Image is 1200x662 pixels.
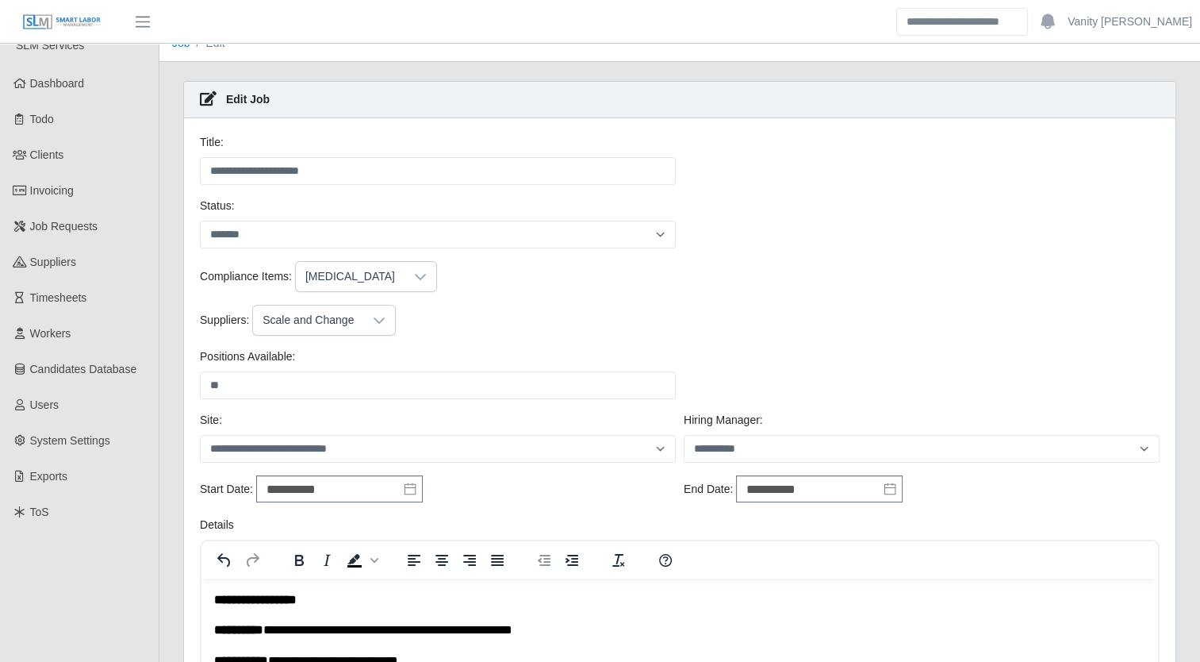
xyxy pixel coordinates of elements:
[30,148,64,161] span: Clients
[211,549,238,572] button: Undo
[200,412,222,429] label: Site:
[1068,13,1192,30] a: Vanity [PERSON_NAME]
[200,481,253,498] label: Start Date:
[253,306,363,335] div: Scale and Change
[30,363,137,375] span: Candidates Database
[401,549,427,572] button: Align left
[341,549,381,572] div: Background color Black
[200,312,249,329] label: Suppliers:
[428,549,455,572] button: Align center
[22,13,102,31] img: SLM Logo
[30,434,110,447] span: System Settings
[16,39,84,52] span: SLM Services
[30,256,76,268] span: Suppliers
[200,517,234,533] label: Details
[684,412,763,429] label: Hiring Manager:
[30,327,71,340] span: Workers
[30,291,87,304] span: Timesheets
[226,93,270,106] strong: Edit Job
[313,549,340,572] button: Italic
[239,549,266,572] button: Redo
[30,184,74,197] span: Invoicing
[200,198,235,214] label: Status:
[652,549,679,572] button: Help
[30,113,54,125] span: Todo
[456,549,483,572] button: Align right
[684,481,733,498] label: End Date:
[605,549,632,572] button: Clear formatting
[896,8,1028,36] input: Search
[13,13,944,119] body: Rich Text Area. Press ALT-0 for help.
[30,470,67,483] span: Exports
[13,13,944,487] body: To enrich screen reader interactions, please activate Accessibility in Grammarly extension settings
[484,549,511,572] button: Justify
[30,220,98,233] span: Job Requests
[30,506,49,518] span: ToS
[30,77,85,90] span: Dashboard
[296,262,404,291] div: [MEDICAL_DATA]
[200,134,224,151] label: Title:
[30,398,59,411] span: Users
[200,268,292,285] label: Compliance Items:
[200,348,295,365] label: Positions Available:
[558,549,585,572] button: Increase indent
[286,549,312,572] button: Bold
[531,549,558,572] button: Decrease indent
